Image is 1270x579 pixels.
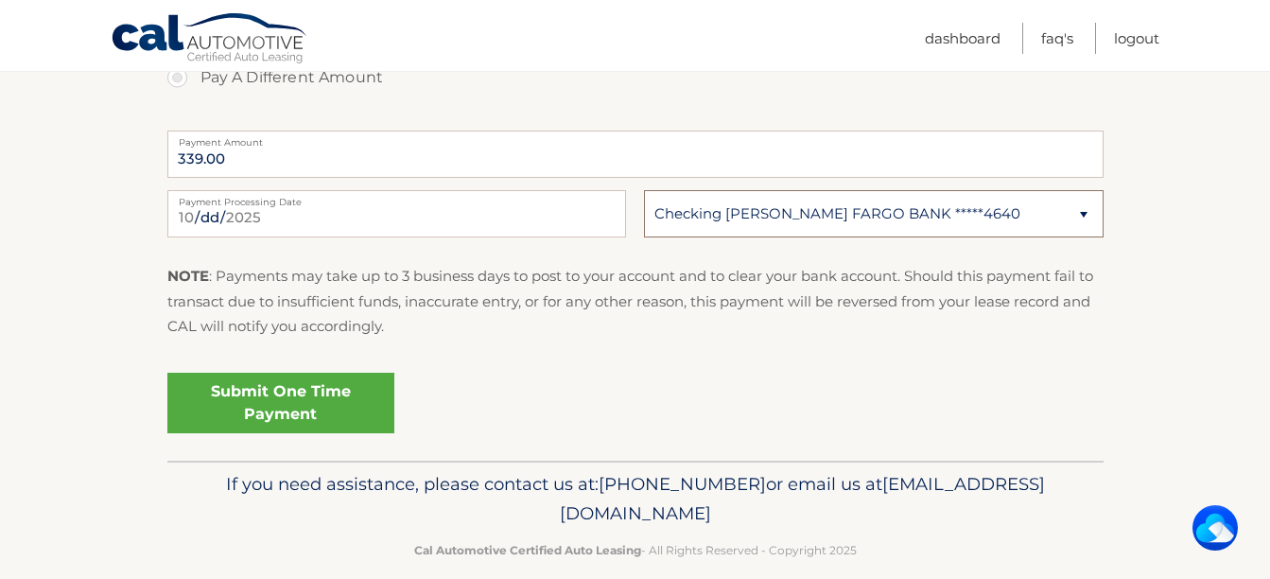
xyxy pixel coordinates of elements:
[167,59,1104,96] label: Pay A Different Amount
[167,373,394,433] a: Submit One Time Payment
[167,267,209,285] strong: NOTE
[167,131,1104,178] input: Payment Amount
[167,190,626,237] input: Payment Date
[167,190,626,205] label: Payment Processing Date
[1114,23,1159,54] a: Logout
[111,12,309,67] a: Cal Automotive
[599,473,766,495] span: [PHONE_NUMBER]
[414,543,641,557] strong: Cal Automotive Certified Auto Leasing
[925,23,1000,54] a: Dashboard
[180,469,1091,530] p: If you need assistance, please contact us at: or email us at
[180,540,1091,560] p: - All Rights Reserved - Copyright 2025
[1041,23,1073,54] a: FAQ's
[167,131,1104,146] label: Payment Amount
[167,264,1104,339] p: : Payments may take up to 3 business days to post to your account and to clear your bank account....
